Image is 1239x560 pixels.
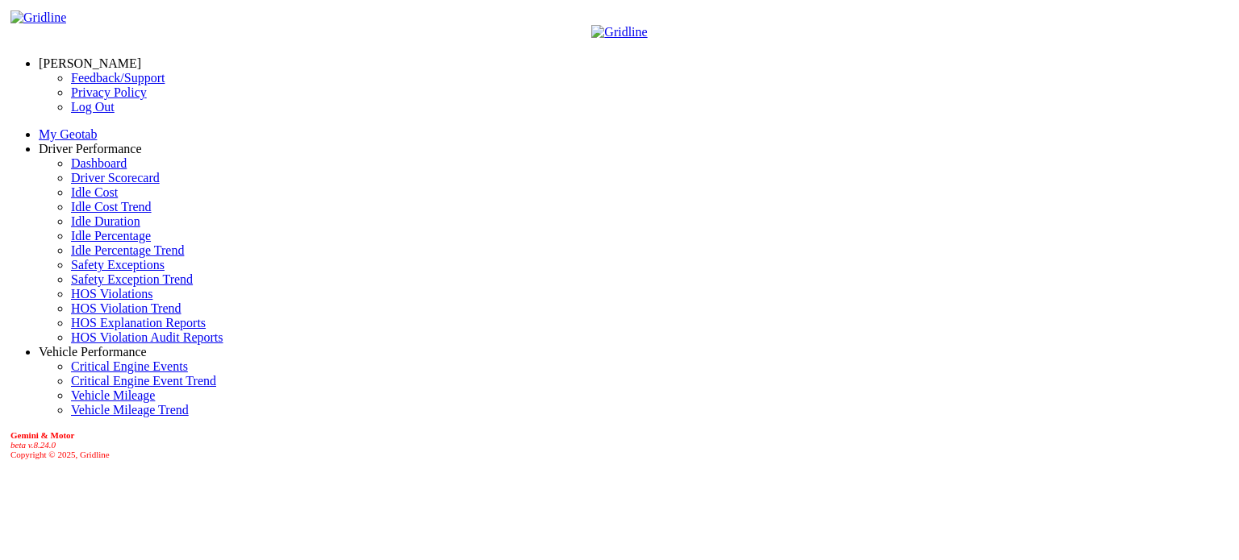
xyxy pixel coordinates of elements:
img: Gridline [10,10,66,25]
img: Gridline [591,25,647,39]
a: Feedback/Support [71,71,165,85]
a: Driver Scorecard [71,171,160,185]
a: Critical Engine Events [71,359,188,373]
a: Safety Exception Trend [71,272,193,286]
a: Log Out [71,100,115,114]
a: HOS Explanation Reports [71,316,206,330]
a: Driver Performance [39,142,142,156]
a: My Geotab [39,127,97,141]
a: Idle Cost [71,185,118,199]
a: HOS Violation Trend [71,301,181,315]
b: Gemini & Motor [10,430,74,440]
a: HOS Violation Audit Reports [71,330,223,344]
a: Idle Duration [71,214,140,228]
a: Idle Percentage Trend [71,243,184,257]
a: Idle Cost Trend [71,200,152,214]
a: HOS Violations [71,287,152,301]
a: [PERSON_NAME] [39,56,141,70]
a: Privacy Policy [71,85,147,99]
a: Vehicle Performance [39,345,147,359]
a: Vehicle Mileage Trend [71,403,189,417]
a: Safety Exceptions [71,258,165,272]
a: Idle Percentage [71,229,151,243]
div: Copyright © 2025, Gridline [10,430,1233,459]
a: Dashboard [71,156,127,170]
i: beta v.8.24.0 [10,440,56,450]
a: Vehicle Mileage [71,388,155,402]
a: Critical Engine Event Trend [71,374,216,388]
